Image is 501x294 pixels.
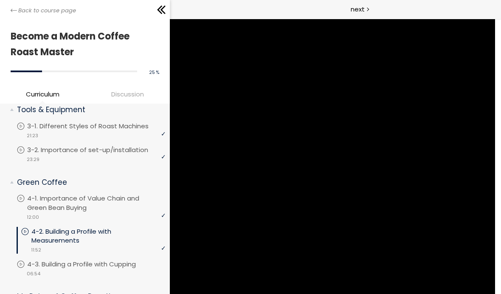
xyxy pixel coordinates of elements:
[27,132,38,139] span: 21:23
[31,227,166,246] p: 4-2. Building a Profile with Measurements
[149,69,159,76] span: 25 %
[87,89,168,99] span: Discussion
[27,270,40,277] span: 06:54
[11,28,155,60] h1: Become a Modern Coffee Roast Master
[26,89,59,99] span: Curriculum
[31,246,41,254] span: 11:52
[27,214,39,221] span: 12:00
[27,260,153,269] p: 4-3. Building a Profile with Cupping
[27,156,39,163] span: 23:29
[11,6,76,15] a: Back to course page
[17,105,159,115] p: Tools & Equipment
[351,4,365,14] span: next
[27,145,165,155] p: 3-2. Importance of set-up/installation
[17,177,159,188] p: Green Coffee
[18,6,76,15] span: Back to course page
[27,194,166,212] p: 4-1. Importance of Value Chain and Green Bean Buying
[27,122,166,131] p: 3-1. Different Styles of Roast Machines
